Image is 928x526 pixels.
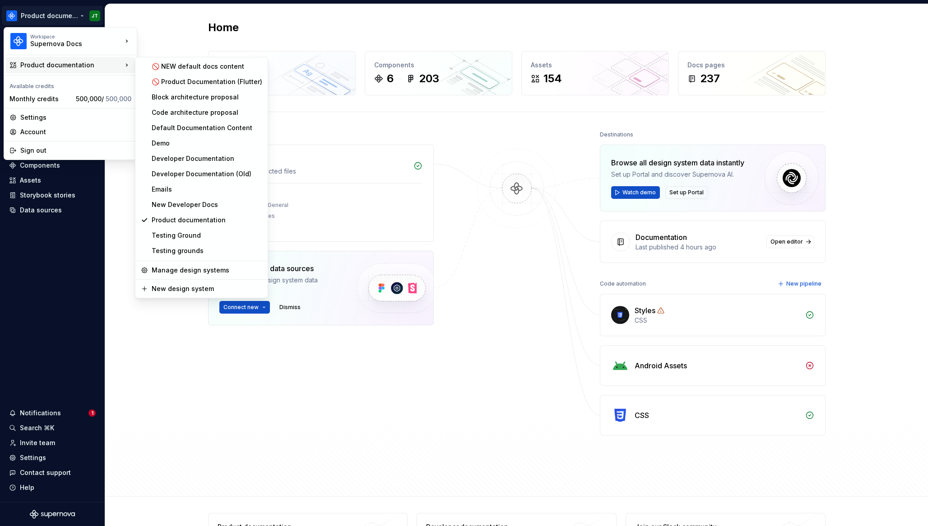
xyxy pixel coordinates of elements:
[152,284,262,293] div: New design system
[152,154,262,163] div: Developer Documentation
[20,127,131,136] div: Account
[106,95,131,103] span: 500,000
[20,146,131,155] div: Sign out
[9,94,72,103] div: Monthly credits
[30,34,122,39] div: Workspace
[30,39,107,48] div: Supernova Docs
[152,123,262,132] div: Default Documentation Content
[152,200,262,209] div: New Developer Docs
[152,169,262,178] div: Developer Documentation (Old)
[152,246,262,255] div: Testing grounds
[6,77,135,92] div: Available credits
[152,231,262,240] div: Testing Ground
[20,113,131,122] div: Settings
[10,33,27,49] img: 87691e09-aac2-46b6-b153-b9fe4eb63333.png
[20,61,122,70] div: Product documentation
[152,139,262,148] div: Demo
[152,185,262,194] div: Emails
[76,95,131,103] span: 500,000 /
[152,62,262,71] div: 🚫 NEW default docs content
[152,93,262,102] div: Block architecture proposal
[152,216,262,225] div: Product documentation
[152,77,262,86] div: 🚫 Product Documentation (Flutter)
[152,108,262,117] div: Code architecture proposal
[152,266,262,275] div: Manage design systems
